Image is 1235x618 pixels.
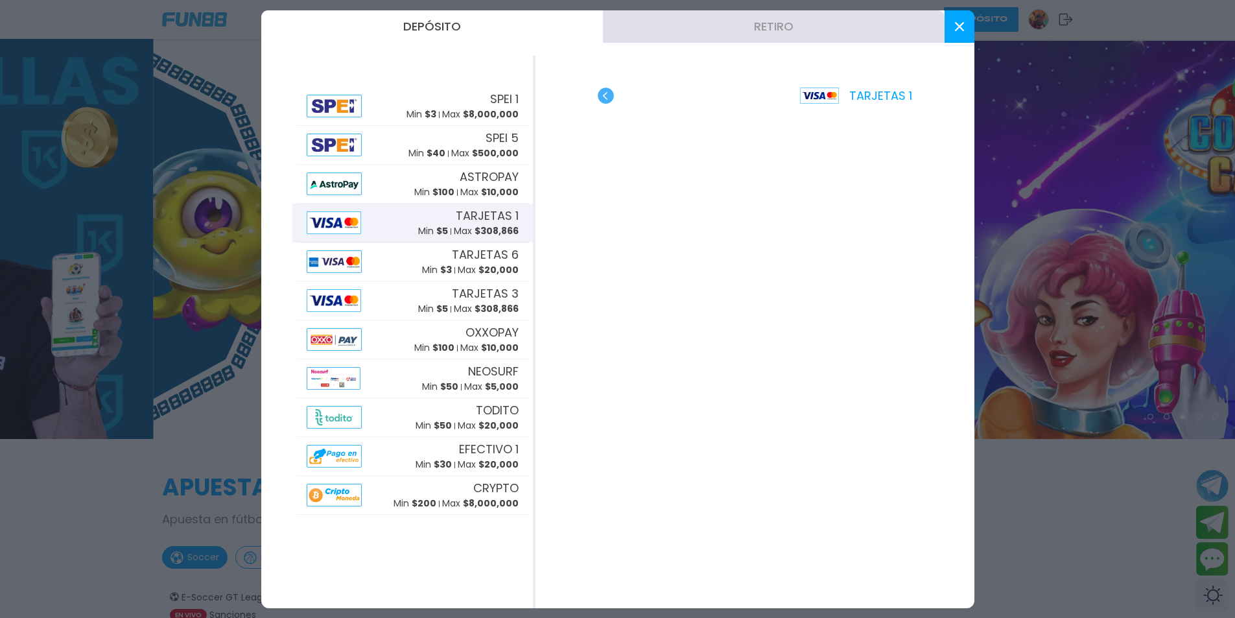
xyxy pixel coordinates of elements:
[473,479,519,497] span: CRYPTO
[414,185,454,199] p: Min
[292,320,533,359] button: AlipayOXXOPAYMin $100Max $10,000
[478,458,519,471] span: $ 20,000
[800,88,839,104] img: Platform Logo
[261,10,603,43] button: Depósito
[422,263,452,277] p: Min
[406,108,436,121] p: Min
[456,207,519,224] span: TARJETAS 1
[394,497,436,510] p: Min
[475,302,519,315] span: $ 308,866
[414,341,454,355] p: Min
[292,165,533,204] button: AlipayASTROPAYMin $100Max $10,000
[490,90,519,108] span: SPEI 1
[476,401,519,419] span: TODITO
[292,243,533,281] button: AlipayTARJETAS 6Min $3Max $20,000
[478,419,519,432] span: $ 20,000
[434,419,452,432] span: $ 50
[307,95,362,117] img: Alipay
[418,224,448,238] p: Min
[481,341,519,354] span: $ 10,000
[432,341,454,354] span: $ 100
[422,380,458,394] p: Min
[478,263,519,276] span: $ 20,000
[800,87,912,104] p: TARJETAS 1
[472,147,519,160] span: $ 500,000
[440,380,458,393] span: $ 50
[458,419,519,433] p: Max
[292,204,533,243] button: AlipayTARJETAS 1Min $5Max $308,866
[425,108,436,121] span: $ 3
[307,406,362,429] img: Alipay
[292,126,533,165] button: AlipaySPEI 5Min $40Max $500,000
[460,185,519,199] p: Max
[440,263,452,276] span: $ 3
[465,324,519,341] span: OXXOPAY
[463,497,519,510] span: $ 8,000,000
[451,147,519,160] p: Max
[442,108,519,121] p: Max
[292,359,533,398] button: AlipayNEOSURFMin $50Max $5,000
[427,147,445,160] span: $ 40
[452,246,519,263] span: TARJETAS 6
[307,367,360,390] img: Alipay
[307,445,362,468] img: Alipay
[292,281,533,320] button: AlipayTARJETAS 3Min $5Max $308,866
[603,10,945,43] button: Retiro
[454,302,519,316] p: Max
[416,419,452,433] p: Min
[307,134,362,156] img: Alipay
[460,168,519,185] span: ASTROPAY
[458,263,519,277] p: Max
[475,224,519,237] span: $ 308,866
[463,108,519,121] span: $ 8,000,000
[458,458,519,471] p: Max
[432,185,454,198] span: $ 100
[454,224,519,238] p: Max
[464,380,519,394] p: Max
[460,341,519,355] p: Max
[436,224,448,237] span: $ 5
[307,289,361,312] img: Alipay
[436,302,448,315] span: $ 5
[307,250,362,273] img: Alipay
[292,476,533,515] button: AlipayCRYPTOMin $200Max $8,000,000
[434,458,452,471] span: $ 30
[452,285,519,302] span: TARJETAS 3
[486,129,519,147] span: SPEI 5
[442,497,519,510] p: Max
[292,437,533,476] button: AlipayEFECTIVO 1Min $30Max $20,000
[485,380,519,393] span: $ 5,000
[418,302,448,316] p: Min
[307,172,362,195] img: Alipay
[481,185,519,198] span: $ 10,000
[292,398,533,437] button: AlipayTODITOMin $50Max $20,000
[307,211,361,234] img: Alipay
[416,458,452,471] p: Min
[307,484,362,506] img: Alipay
[307,328,362,351] img: Alipay
[468,362,519,380] span: NEOSURF
[292,87,533,126] button: AlipaySPEI 1Min $3Max $8,000,000
[459,440,519,458] span: EFECTIVO 1
[412,497,436,510] span: $ 200
[408,147,445,160] p: Min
